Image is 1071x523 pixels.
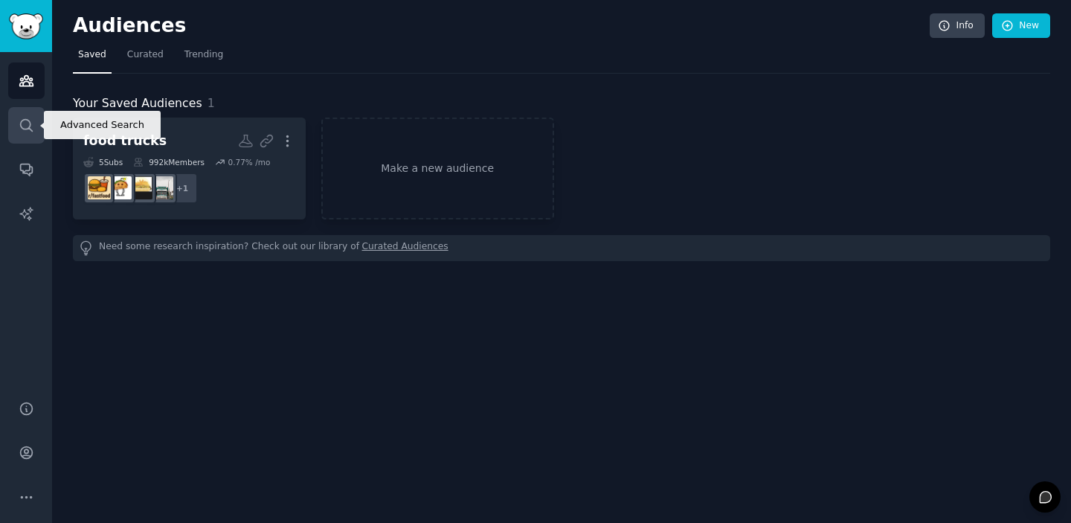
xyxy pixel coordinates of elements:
a: Curated [122,43,169,74]
span: 1 [208,96,215,110]
a: Info [930,13,985,39]
h2: Audiences [73,14,930,38]
span: Trending [184,48,223,62]
a: Curated Audiences [362,240,448,256]
img: PhiladelphiaEats [129,176,152,199]
div: 0.77 % /mo [228,157,270,167]
a: New [992,13,1050,39]
span: Curated [127,48,164,62]
a: Trending [179,43,228,74]
div: + 1 [167,173,198,204]
img: Truckers [150,176,173,199]
span: Saved [78,48,106,62]
a: food trucks5Subs992kMembers0.77% /mo+1TruckersPhiladelphiaEatsFoodLosAngelesfastfood [73,118,306,219]
div: 992k Members [133,157,205,167]
div: 5 Sub s [83,157,123,167]
span: Your Saved Audiences [73,94,202,113]
a: Make a new audience [321,118,554,219]
div: food trucks [83,132,167,150]
a: Saved [73,43,112,74]
div: Need some research inspiration? Check out our library of [73,235,1050,261]
img: GummySearch logo [9,13,43,39]
img: FoodLosAngeles [109,176,132,199]
img: fastfood [88,176,111,199]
